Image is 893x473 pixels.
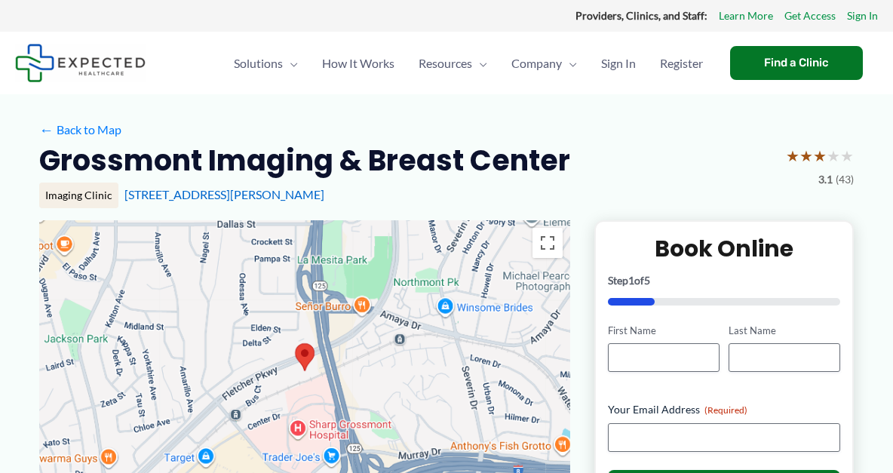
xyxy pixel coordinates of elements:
[532,228,563,258] button: Toggle fullscreen view
[15,44,146,82] img: Expected Healthcare Logo - side, dark font, small
[234,37,283,90] span: Solutions
[419,37,472,90] span: Resources
[799,142,813,170] span: ★
[719,6,773,26] a: Learn More
[813,142,827,170] span: ★
[589,37,648,90] a: Sign In
[847,6,878,26] a: Sign In
[648,37,715,90] a: Register
[601,37,636,90] span: Sign In
[608,324,720,338] label: First Name
[608,234,840,263] h2: Book Online
[562,37,577,90] span: Menu Toggle
[283,37,298,90] span: Menu Toggle
[222,37,715,90] nav: Primary Site Navigation
[608,402,840,417] label: Your Email Address
[472,37,487,90] span: Menu Toggle
[786,142,799,170] span: ★
[628,274,634,287] span: 1
[575,9,707,22] strong: Providers, Clinics, and Staff:
[729,324,840,338] label: Last Name
[222,37,310,90] a: SolutionsMenu Toggle
[818,170,833,189] span: 3.1
[660,37,703,90] span: Register
[730,46,863,80] a: Find a Clinic
[39,122,54,137] span: ←
[39,142,570,179] h2: Grossmont Imaging & Breast Center
[644,274,650,287] span: 5
[827,142,840,170] span: ★
[124,187,324,201] a: [STREET_ADDRESS][PERSON_NAME]
[511,37,562,90] span: Company
[499,37,589,90] a: CompanyMenu Toggle
[784,6,836,26] a: Get Access
[310,37,407,90] a: How It Works
[836,170,854,189] span: (43)
[608,275,840,286] p: Step of
[840,142,854,170] span: ★
[322,37,394,90] span: How It Works
[704,404,747,416] span: (Required)
[407,37,499,90] a: ResourcesMenu Toggle
[39,118,121,141] a: ←Back to Map
[39,183,118,208] div: Imaging Clinic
